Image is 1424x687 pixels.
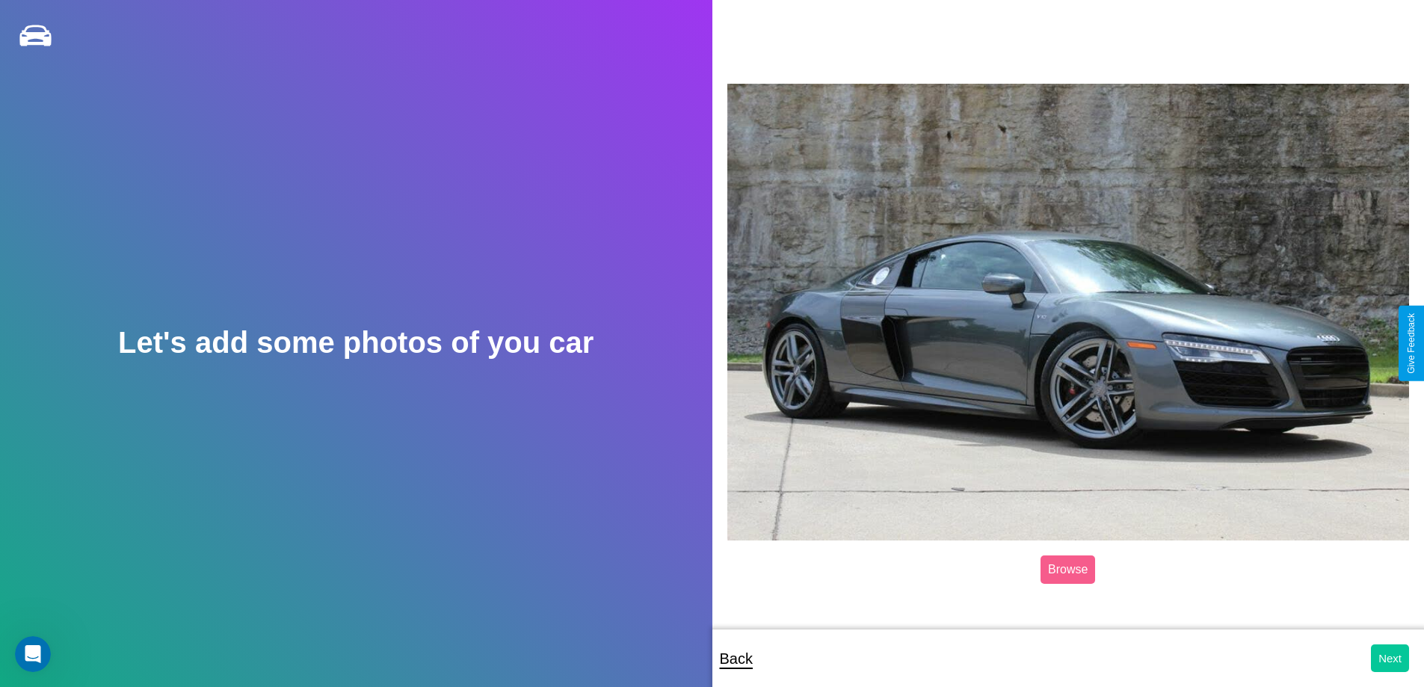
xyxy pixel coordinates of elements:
iframe: Intercom live chat [15,636,51,672]
div: Give Feedback [1406,313,1417,374]
img: posted [727,84,1410,541]
h2: Let's add some photos of you car [118,326,594,360]
label: Browse [1041,555,1095,584]
p: Back [720,645,753,672]
button: Next [1371,644,1409,672]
